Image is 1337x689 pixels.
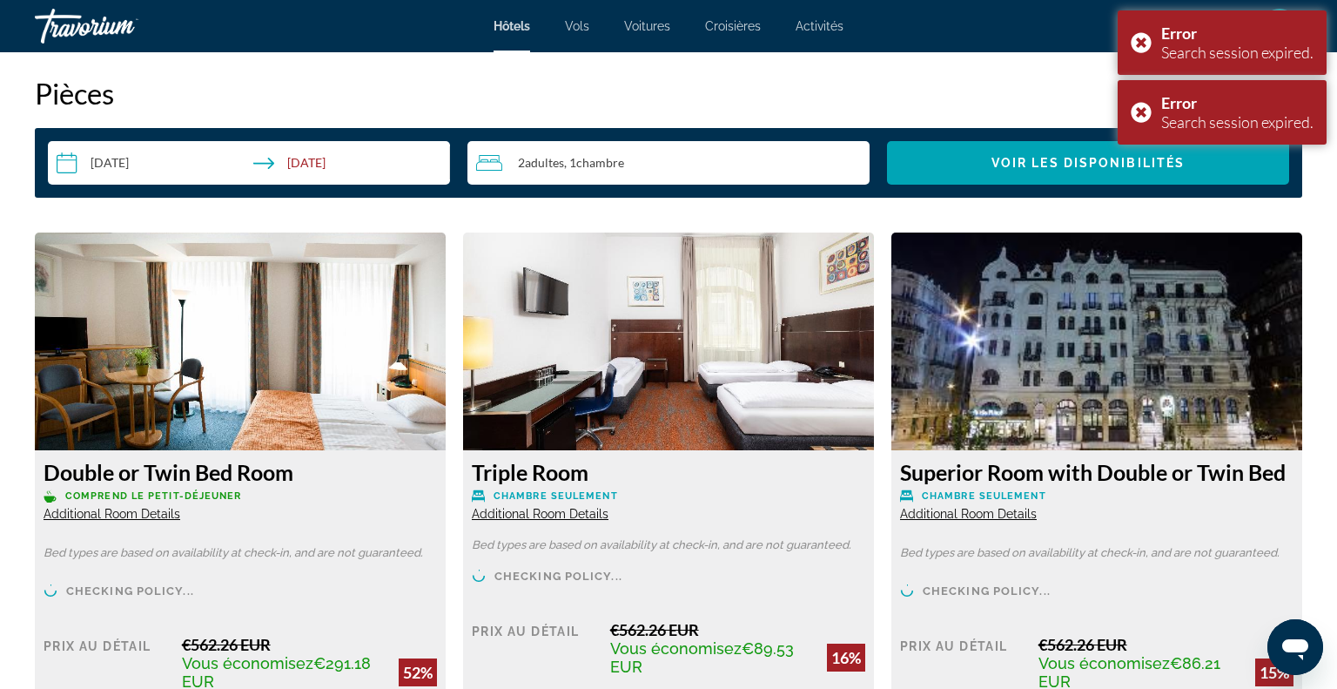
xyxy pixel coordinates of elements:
[1161,24,1313,43] div: Error
[472,620,597,676] div: Prix au détail
[518,156,564,170] span: 2
[923,585,1051,597] span: Checking policy...
[900,507,1037,521] span: Additional Room Details
[494,19,530,33] a: Hôtels
[891,233,1302,450] img: ce137986-4a77-43c5-b975-923f28e1d362.jpeg
[564,156,624,170] span: , 1
[399,659,437,686] div: 52%
[472,539,865,551] p: Bed types are based on availability at check-in, and are not guaranteed.
[525,155,564,170] span: Adultes
[494,571,622,582] span: Checking policy...
[65,490,242,502] span: Comprend le petit-déjeuner
[463,233,874,450] img: b5a0da6f-4fba-4cb7-ab1c-b5e349282bf8.jpeg
[1257,8,1302,44] button: User Menu
[35,76,1302,111] h2: Pièces
[182,635,437,654] div: €562.26 EUR
[44,507,180,521] span: Additional Room Details
[991,156,1185,170] span: Voir les disponibilités
[610,639,794,676] span: €89.53 EUR
[494,490,618,502] span: Chambre seulement
[1038,635,1293,654] div: €562.26 EUR
[610,620,865,639] div: €562.26 EUR
[827,644,865,672] div: 16%
[1267,619,1323,675] iframe: Bouton de lancement de la fenêtre de messagerie
[44,459,437,485] h3: Double or Twin Bed Room
[467,141,870,185] button: Travelers: 2 adults, 0 children
[66,585,194,597] span: Checking policy...
[887,141,1289,185] button: Voir les disponibilités
[35,233,446,450] img: 22b33c18-d4dd-4426-8585-ac78c863c762.jpeg
[576,155,624,170] span: Chambre
[48,141,450,185] button: Check-in date: Oct 7, 2025 Check-out date: Oct 10, 2025
[472,507,608,521] span: Additional Room Details
[796,19,843,33] a: Activités
[565,19,589,33] a: Vols
[610,639,742,658] span: Vous économisez
[1255,659,1293,686] div: 15%
[1161,93,1313,112] div: Error
[922,490,1046,502] span: Chambre seulement
[48,141,1289,185] div: Search widget
[624,19,670,33] a: Voitures
[1161,112,1313,132] div: Search session expired.
[1038,654,1170,672] span: Vous économisez
[472,459,865,485] h3: Triple Room
[705,19,761,33] a: Croisières
[182,654,313,672] span: Vous économisez
[900,459,1293,485] h3: Superior Room with Double or Twin Bed
[35,3,209,49] a: Travorium
[900,547,1293,559] p: Bed types are based on availability at check-in, and are not guaranteed.
[1161,43,1313,62] div: Search session expired.
[44,547,437,559] p: Bed types are based on availability at check-in, and are not guaranteed.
